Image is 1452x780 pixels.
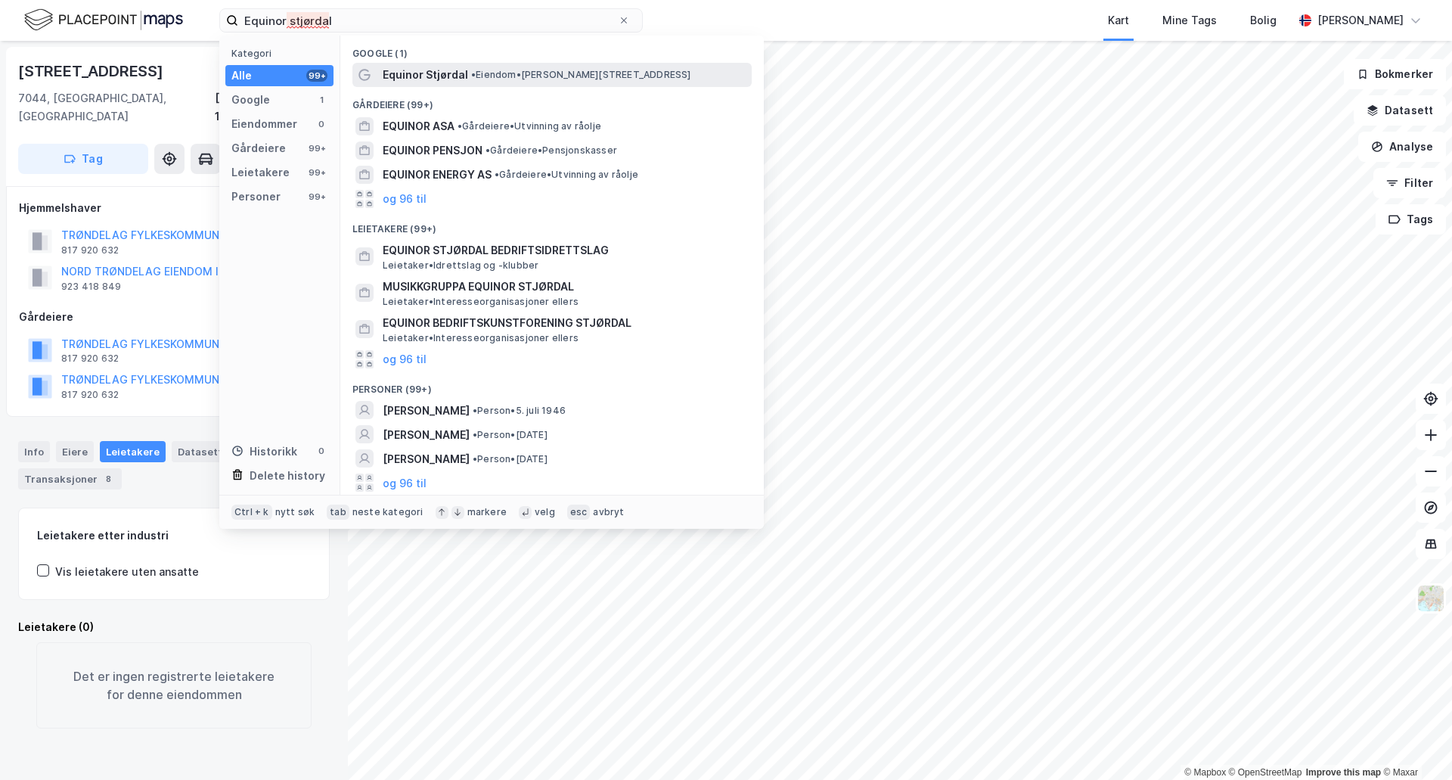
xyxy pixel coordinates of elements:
div: Det er ingen registrerte leietakere for denne eiendommen [36,642,312,729]
input: Søk på adresse, matrikkel, gårdeiere, leietakere eller personer [238,9,618,32]
div: Transaksjoner [18,468,122,489]
div: Gårdeiere (99+) [340,87,764,114]
span: EQUINOR ASA [383,117,455,135]
div: 1 [315,94,327,106]
span: [PERSON_NAME] [383,426,470,444]
div: Eiendommer [231,115,297,133]
div: Leietakere [231,163,290,182]
div: 8 [101,471,116,486]
span: Leietaker • Idrettslag og -klubber [383,259,538,272]
div: Mine Tags [1162,11,1217,30]
span: Person • 5. juli 1946 [473,405,566,417]
span: [PERSON_NAME] [383,450,470,468]
button: og 96 til [383,474,427,492]
span: • [471,69,476,80]
button: Tags [1376,204,1446,235]
div: Historikk [231,443,297,461]
a: Improve this map [1306,767,1381,778]
span: Eiendom • [PERSON_NAME][STREET_ADDRESS] [471,69,691,81]
div: Leietakere [100,441,166,462]
div: Leietakere etter industri [37,527,311,545]
div: [PERSON_NAME] [1317,11,1404,30]
div: Bolig [1250,11,1277,30]
div: 7044, [GEOGRAPHIC_DATA], [GEOGRAPHIC_DATA] [18,89,215,126]
span: Gårdeiere • Utvinning av råolje [458,120,601,132]
div: velg [535,506,555,518]
img: logo.f888ab2527a4732fd821a326f86c7f29.svg [24,7,183,33]
span: EQUINOR STJØRDAL BEDRIFTSIDRETTSLAG [383,241,746,259]
button: Tag [18,144,148,174]
div: Info [18,441,50,462]
div: 99+ [306,142,327,154]
div: Leietakere (0) [18,618,330,636]
div: 923 418 849 [61,281,121,293]
div: Hjemmelshaver [19,199,329,217]
span: EQUINOR BEDRIFTSKUNSTFORENING STJØRDAL [383,314,746,332]
div: 817 920 632 [61,353,119,365]
span: EQUINOR PENSJON [383,141,482,160]
img: Z [1416,584,1445,613]
div: nytt søk [275,506,315,518]
button: Datasett [1354,95,1446,126]
div: Vis leietakere uten ansatte [55,563,199,581]
div: neste kategori [352,506,423,518]
span: • [495,169,499,180]
iframe: Chat Widget [1376,707,1452,780]
div: Kategori [231,48,334,59]
div: 99+ [306,166,327,179]
span: MUSIKKGRUPPA EQUINOR STJØRDAL [383,278,746,296]
div: [GEOGRAPHIC_DATA], 16/1 [215,89,330,126]
div: Gårdeiere [231,139,286,157]
span: [PERSON_NAME] [383,402,470,420]
span: • [473,453,477,465]
div: Eiere [56,441,94,462]
div: [STREET_ADDRESS] [18,59,166,83]
div: Kontrollprogram for chat [1376,707,1452,780]
span: Person • [DATE] [473,453,548,465]
button: Bokmerker [1344,59,1446,89]
div: Google [231,91,270,109]
span: Person • [DATE] [473,429,548,441]
div: Personer [231,188,281,206]
span: Gårdeiere • Utvinning av råolje [495,169,638,181]
span: Leietaker • Interesseorganisasjoner ellers [383,332,579,344]
div: Personer (99+) [340,371,764,399]
div: Alle [231,67,252,85]
button: Analyse [1358,132,1446,162]
span: Gårdeiere • Pensjonskasser [486,145,617,157]
div: Google (1) [340,36,764,63]
div: 817 920 632 [61,244,119,256]
span: • [486,145,490,156]
button: og 96 til [383,350,427,368]
div: esc [567,505,591,520]
div: tab [327,505,349,520]
div: Delete history [250,467,325,485]
button: Filter [1373,168,1446,198]
span: EQUINOR ENERGY AS [383,166,492,184]
div: Ctrl + k [231,505,272,520]
span: • [473,405,477,416]
a: Mapbox [1184,767,1226,778]
div: Leietakere (99+) [340,211,764,238]
div: 99+ [306,70,327,82]
div: 99+ [306,191,327,203]
div: 0 [315,445,327,457]
div: Datasett [172,441,228,462]
span: • [473,429,477,440]
a: OpenStreetMap [1229,767,1302,778]
div: Kart [1108,11,1129,30]
div: 0 [315,118,327,130]
div: markere [467,506,507,518]
div: avbryt [593,506,624,518]
div: 817 920 632 [61,389,119,401]
span: • [458,120,462,132]
button: og 96 til [383,190,427,208]
div: Gårdeiere [19,308,329,326]
span: Leietaker • Interesseorganisasjoner ellers [383,296,579,308]
span: Equinor Stjørdal [383,66,468,84]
